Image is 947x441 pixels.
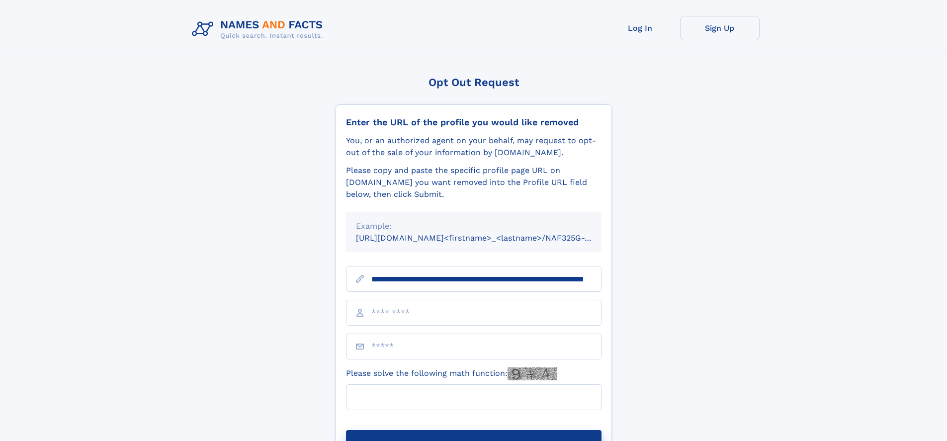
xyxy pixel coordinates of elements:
div: Enter the URL of the profile you would like removed [346,117,602,128]
small: [URL][DOMAIN_NAME]<firstname>_<lastname>/NAF325G-xxxxxxxx [356,233,620,243]
div: You, or an authorized agent on your behalf, may request to opt-out of the sale of your informatio... [346,135,602,159]
div: Example: [356,220,592,232]
label: Please solve the following math function: [346,367,557,380]
a: Sign Up [680,16,760,40]
div: Opt Out Request [336,76,612,88]
div: Please copy and paste the specific profile page URL on [DOMAIN_NAME] you want removed into the Pr... [346,165,602,200]
img: Logo Names and Facts [188,16,331,43]
a: Log In [601,16,680,40]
